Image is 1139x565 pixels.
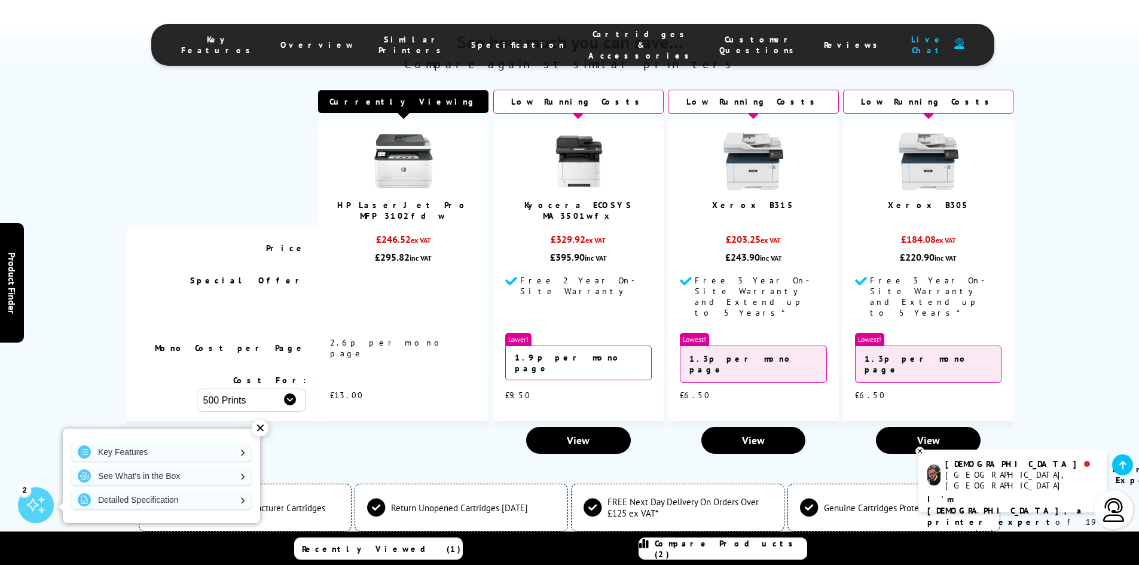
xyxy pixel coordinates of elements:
a: HP LaserJet Pro MFP 3102fdw [337,200,469,221]
div: £395.90 [505,251,652,263]
div: £203.25 [680,233,826,251]
a: Compare Products (2) [639,537,807,560]
div: [GEOGRAPHIC_DATA], [GEOGRAPHIC_DATA] [945,469,1098,491]
a: Kyocera ECOSYS MA3501wfx [524,200,633,221]
img: chris-livechat.png [927,465,940,485]
div: [DEMOGRAPHIC_DATA] [945,459,1098,469]
a: Key Features [72,442,251,462]
span: Special Offer [190,275,306,286]
img: kyocera-ma3501wfx-front-small.jpg [548,132,608,191]
a: View [701,427,806,454]
span: Key Features [181,34,256,56]
span: Reviews [824,39,884,50]
span: View [742,433,765,447]
a: Xerox B305 [888,200,969,210]
a: View [526,427,631,454]
span: Specification [471,39,564,50]
div: 1.3p per mono page [680,346,826,383]
a: Detailed Specification [72,490,251,509]
span: Lower! [505,333,532,346]
span: £6.50 [855,390,885,401]
span: Similar Printers [378,34,447,56]
span: Free 3 Year On-Site Warranty and Extend up to 5 Years* [870,275,985,318]
span: inc VAT [760,254,782,262]
span: ex VAT [761,236,781,245]
span: FREE Next Day Delivery On Orders Over £125 ex VAT* [607,496,772,519]
span: Compare Products (2) [655,538,807,560]
div: £220.90 [855,251,1001,263]
span: £6.50 [680,390,710,401]
span: Genuine Cartridges Protect Your Warranty [824,502,981,514]
div: Currently Viewing [318,90,488,113]
span: Return Unopened Cartridges [DATE] [391,502,528,514]
div: Low Running Costs [493,90,664,114]
div: £246.52 [330,233,477,251]
b: I'm [DEMOGRAPHIC_DATA], a printer expert [927,494,1085,527]
div: 1.3p per mono page [855,346,1001,383]
span: 2.6p per mono page [330,337,446,359]
span: View [567,433,590,447]
div: ✕ [252,420,268,436]
div: £329.92 [505,233,652,251]
img: Xerox-B315-Front-Small.jpg [723,132,783,191]
img: HP-LaserJetPro-MFP-3102fdw-Front-Med.jpg [374,132,433,191]
span: £9.50 [505,390,531,401]
div: Low Running Costs [668,90,838,114]
p: of 19 years! Leave me a message and I'll respond ASAP [927,494,1098,562]
span: Overview [280,39,355,50]
span: Cartridges & Accessories [588,29,695,61]
span: ex VAT [936,236,956,245]
span: ex VAT [585,236,606,245]
span: Lowest! [855,333,884,346]
a: Xerox B315 [712,200,795,210]
img: user-headset-light.svg [1102,498,1126,522]
span: inc VAT [585,254,607,262]
span: inc VAT [935,254,957,262]
span: Price [266,243,306,254]
span: Recently Viewed (1) [302,543,461,554]
span: Cost For: [233,375,306,386]
span: View [917,433,940,447]
span: Free 3 Year On-Site Warranty and Extend up to 5 Years* [695,275,810,318]
div: £184.08 [855,233,1001,251]
img: user-headset-duotone.svg [954,38,964,50]
div: Low Running Costs [843,90,1013,114]
span: inc VAT [410,254,432,262]
span: Mono Cost per Page [155,343,306,353]
span: Lowest! [680,333,709,346]
span: ex VAT [411,236,431,245]
span: Product Finder [6,252,18,313]
div: £243.90 [680,251,826,263]
span: Free 2 Year On-Site Warranty [520,275,635,297]
a: See What's in the Box [72,466,251,485]
div: 1.9p per mono page [505,346,652,380]
div: £295.82 [330,251,477,263]
img: Xerox-B305-Front-Small.jpg [899,132,958,191]
span: Customer Questions [719,34,800,56]
span: Live Chat [908,34,948,56]
div: 2 [18,483,31,496]
a: View [876,427,981,454]
a: Recently Viewed (1) [294,537,463,560]
span: £13.00 [330,390,364,401]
